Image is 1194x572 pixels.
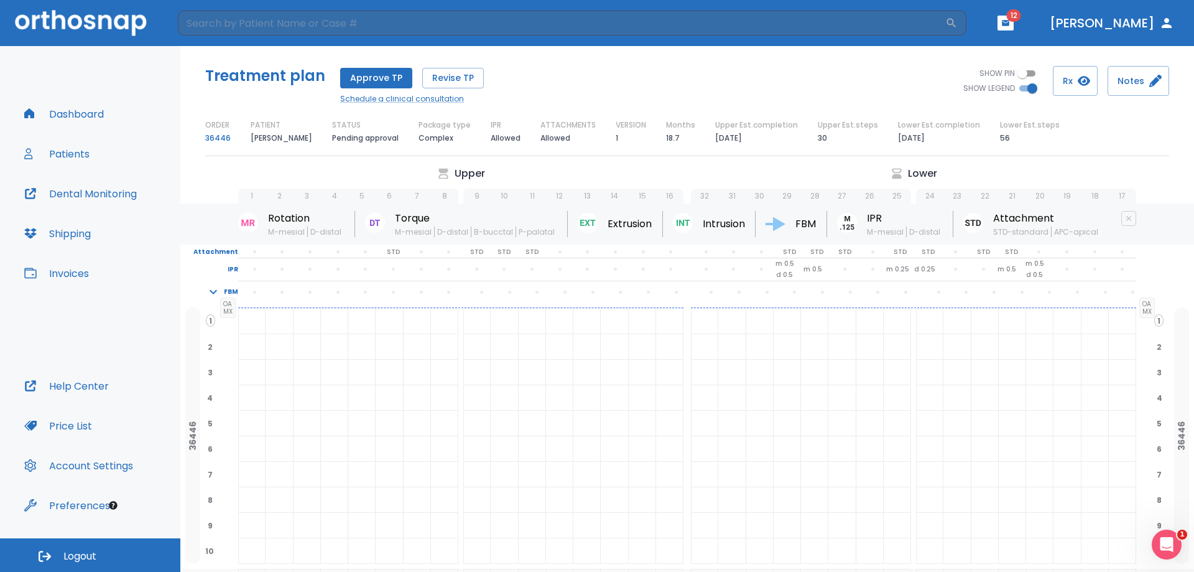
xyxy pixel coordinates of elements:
[455,166,485,181] p: Upper
[224,286,238,298] p: FBM
[340,68,412,88] button: Approve TP
[914,264,935,275] p: d 0.25
[898,120,980,131] p: Lower Est.completion
[422,68,484,88] button: Revise TP
[810,246,823,258] p: STD
[963,83,1015,94] span: SHOW LEGEND
[810,190,820,202] p: 28
[1119,190,1126,202] p: 17
[340,93,484,105] a: Schedule a clinical consultation
[180,246,238,258] p: Attachment
[17,218,98,248] button: Shipping
[715,120,798,131] p: Upper Est.completion
[501,190,508,202] p: 10
[616,131,618,146] p: 1
[1154,520,1164,531] span: 9
[1000,120,1060,131] p: Lower Est.steps
[491,131,521,146] p: Allowed
[205,494,215,505] span: 8
[867,227,906,237] span: M-mesial
[17,258,96,288] button: Invoices
[419,120,471,131] p: Package type
[1007,9,1021,22] span: 12
[497,246,511,258] p: STD
[1063,190,1071,202] p: 19
[997,264,1016,275] p: m 0.5
[17,451,141,481] button: Account Settings
[108,500,119,511] div: Tooltip anchor
[886,264,909,275] p: m 0.25
[1154,392,1165,403] span: 4
[17,371,116,401] button: Help Center
[1091,190,1099,202] p: 18
[516,227,557,237] span: P-palatal
[205,418,215,429] span: 5
[442,190,447,202] p: 8
[776,270,793,281] p: d 0.5
[17,99,111,129] button: Dashboard
[471,227,516,237] span: B-bucctal
[17,490,118,520] button: Preferences
[977,246,990,258] p: STD
[1009,190,1016,202] p: 21
[1152,530,1182,560] iframe: Intercom live chat
[251,131,312,146] p: [PERSON_NAME]
[639,190,646,202] p: 15
[953,190,961,202] p: 23
[332,120,361,131] p: STATUS
[17,139,97,169] button: Patients
[1177,530,1187,540] span: 1
[206,314,215,327] span: 1
[17,411,99,441] a: Price List
[277,190,282,202] p: 2
[1035,190,1045,202] p: 20
[305,190,309,202] p: 3
[1108,66,1169,96] button: Notes
[205,443,215,454] span: 6
[205,367,215,378] span: 3
[1045,12,1179,34] button: [PERSON_NAME]
[332,190,337,202] p: 4
[205,469,215,480] span: 7
[491,120,501,131] p: IPR
[205,392,215,403] span: 4
[867,211,943,226] p: IPR
[898,131,925,146] p: [DATE]
[1000,131,1010,146] p: 56
[434,227,471,237] span: D-distal
[203,545,216,556] span: 10
[1154,341,1164,352] span: 2
[782,190,792,202] p: 29
[608,217,652,232] p: Extrusion
[17,179,144,209] button: Dental Monitoring
[1154,367,1164,378] span: 3
[307,227,344,237] span: D-distal
[205,341,215,352] span: 2
[981,190,989,202] p: 22
[251,190,253,202] p: 1
[180,264,238,275] p: IPR
[1154,418,1164,429] span: 5
[395,227,434,237] span: M-mesial
[666,131,680,146] p: 18.7
[205,120,229,131] p: ORDER
[700,190,709,202] p: 32
[755,190,764,202] p: 30
[188,421,198,451] p: 36446
[268,227,307,237] span: M-mesial
[616,120,646,131] p: VERSION
[178,11,945,35] input: Search by Patient Name or Case #
[395,211,557,226] p: Torque
[419,131,453,146] p: Complex
[1053,66,1098,96] button: Rx
[268,211,344,226] p: Rotation
[1154,443,1164,454] span: 6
